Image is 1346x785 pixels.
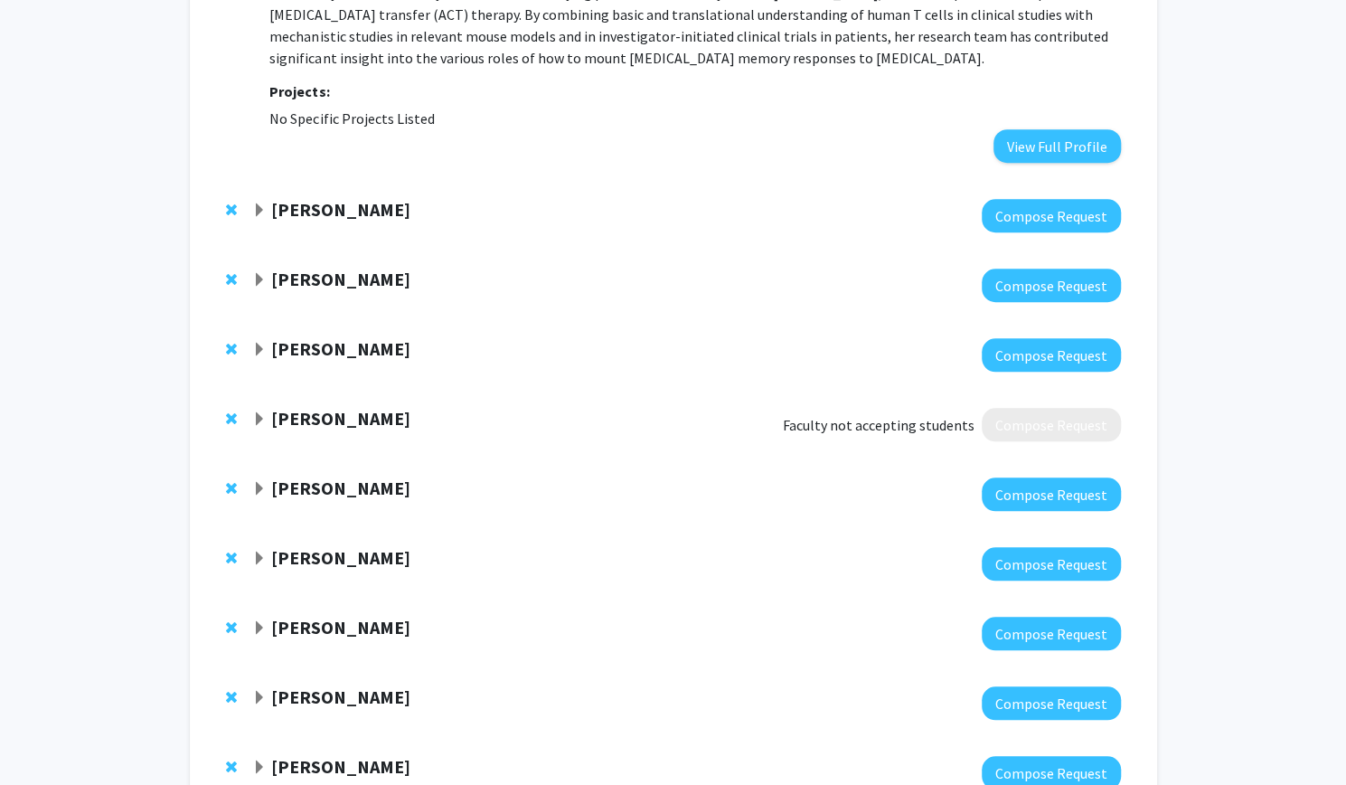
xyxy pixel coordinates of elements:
span: Remove Angie Campbell from bookmarks [226,203,237,217]
span: Remove Michael Deans from bookmarks [226,551,237,565]
span: Expand Angie Campbell Bookmark [252,203,267,218]
span: Remove Khalid Salaita from bookmarks [226,481,237,496]
span: Expand Sarah Fankhauser Bookmark [252,691,267,705]
button: Compose Request to James Kindt [982,408,1121,441]
span: Expand Michael Deans Bookmark [252,552,267,566]
button: Compose Request to Alejandro Lopez [982,338,1121,372]
strong: [PERSON_NAME] [271,337,410,360]
strong: Projects: [269,82,329,100]
span: Remove Sarah Fankhauser from bookmarks [226,690,237,705]
span: No Specific Projects Listed [269,109,434,128]
span: Remove Alejandro Lopez from bookmarks [226,342,237,356]
button: Compose Request to Kenneth Myers [982,269,1121,302]
strong: [PERSON_NAME] [271,268,410,290]
span: Expand Matt Rowan Bookmark [252,761,267,775]
strong: [PERSON_NAME] [271,477,410,499]
iframe: Chat [14,704,77,771]
button: Compose Request to Khalid Salaita [982,478,1121,511]
strong: [PERSON_NAME] [271,616,410,638]
strong: [PERSON_NAME] [271,546,410,569]
strong: [PERSON_NAME] [271,686,410,708]
strong: [PERSON_NAME] [271,755,410,778]
button: Compose Request to Angie Campbell [982,199,1121,232]
strong: [PERSON_NAME] [271,198,410,221]
span: Remove Matt Rowan from bookmarks [226,760,237,774]
span: Expand Bill Wuest Bookmark [252,621,267,636]
span: Faculty not accepting students [783,414,974,436]
span: Expand Alejandro Lopez Bookmark [252,343,267,357]
span: Expand Kenneth Myers Bookmark [252,273,267,288]
button: Compose Request to Michael Deans [982,547,1121,581]
button: View Full Profile [993,129,1121,163]
button: Compose Request to Sarah Fankhauser [982,686,1121,720]
span: Remove Kenneth Myers from bookmarks [226,272,237,287]
button: Compose Request to Bill Wuest [982,617,1121,650]
span: Expand James Kindt Bookmark [252,412,267,427]
span: Remove Bill Wuest from bookmarks [226,620,237,635]
span: Remove James Kindt from bookmarks [226,411,237,426]
strong: [PERSON_NAME] [271,407,410,430]
span: Expand Khalid Salaita Bookmark [252,482,267,497]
